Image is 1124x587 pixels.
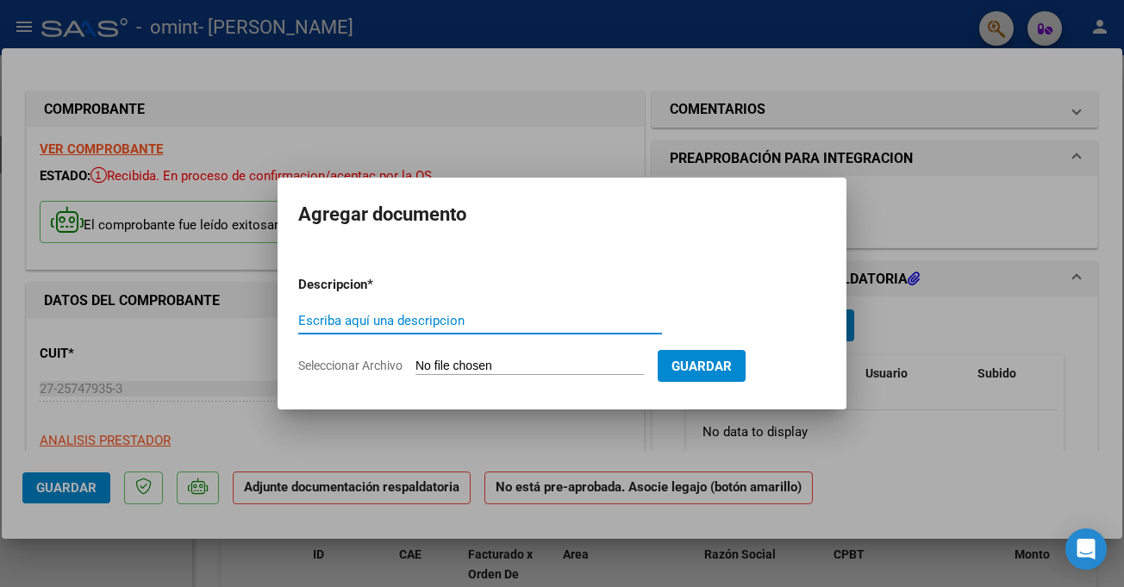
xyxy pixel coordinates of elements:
[658,350,746,382] button: Guardar
[298,198,826,231] h2: Agregar documento
[298,275,457,295] p: Descripcion
[298,359,403,372] span: Seleccionar Archivo
[671,359,732,374] span: Guardar
[1065,528,1107,570] div: Open Intercom Messenger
